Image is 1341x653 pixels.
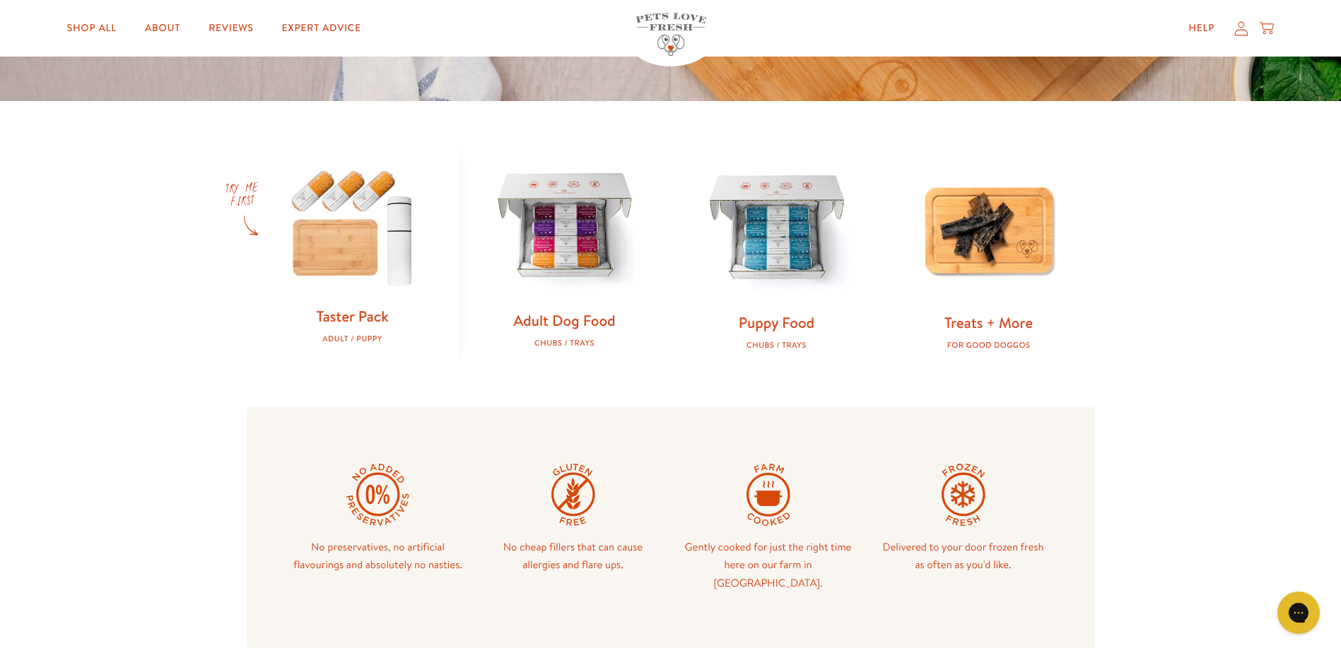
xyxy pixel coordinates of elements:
iframe: Gorgias live chat messenger [1270,587,1327,639]
img: Pets Love Fresh [636,13,706,56]
div: For good doggos [906,341,1072,350]
a: Reviews [197,14,264,42]
a: Shop All [56,14,128,42]
a: Adult Dog Food [513,310,615,331]
a: Treats + More [944,312,1033,333]
a: About [134,14,192,42]
p: No cheap fillers that can cause allergies and flare ups. [487,538,660,574]
a: Puppy Food [739,312,814,333]
div: Chubs / Trays [481,339,648,348]
a: Taster Pack [316,306,388,326]
div: Chubs / Trays [693,341,860,350]
a: Help [1177,14,1226,42]
p: Gently cooked for just the right time here on our farm in [GEOGRAPHIC_DATA]. [682,538,855,592]
div: Adult / Puppy [269,334,436,343]
p: Delivered to your door frozen fresh as often as you'd like. [877,538,1050,574]
p: No preservatives, no artificial flavourings and absolutely no nasties. [292,538,464,574]
a: Expert Advice [271,14,373,42]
